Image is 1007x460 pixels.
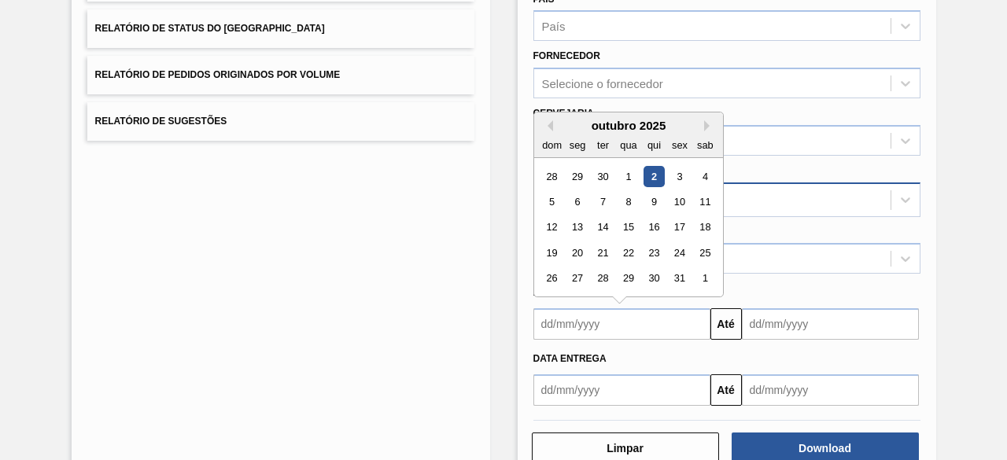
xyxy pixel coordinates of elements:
[643,166,664,187] div: Choose quinta-feira, 2 de outubro de 2025
[566,134,588,156] div: seg
[742,374,919,406] input: dd/mm/yyyy
[643,217,664,238] div: Choose quinta-feira, 16 de outubro de 2025
[542,20,566,33] div: País
[618,134,639,156] div: qua
[592,134,613,156] div: ter
[541,191,563,212] div: Choose domingo, 5 de outubro de 2025
[542,77,663,90] div: Selecione o fornecedor
[618,166,639,187] div: Choose quarta-feira, 1 de outubro de 2025
[694,268,715,289] div: Choose sábado, 1 de novembro de 2025
[592,242,613,263] div: Choose terça-feira, 21 de outubro de 2025
[592,166,613,187] div: Choose terça-feira, 30 de setembro de 2025
[541,242,563,263] div: Choose domingo, 19 de outubro de 2025
[618,268,639,289] div: Choose quarta-feira, 29 de outubro de 2025
[541,217,563,238] div: Choose domingo, 12 de outubro de 2025
[533,108,594,119] label: Cervejaria
[95,23,325,34] span: Relatório de Status do [GEOGRAPHIC_DATA]
[618,242,639,263] div: Choose quarta-feira, 22 de outubro de 2025
[643,268,664,289] div: Choose quinta-feira, 30 de outubro de 2025
[669,242,690,263] div: Choose sexta-feira, 24 de outubro de 2025
[643,191,664,212] div: Choose quinta-feira, 9 de outubro de 2025
[533,308,710,340] input: dd/mm/yyyy
[541,166,563,187] div: Choose domingo, 28 de setembro de 2025
[592,268,613,289] div: Choose terça-feira, 28 de outubro de 2025
[643,134,664,156] div: qui
[95,69,341,80] span: Relatório de Pedidos Originados por Volume
[87,56,474,94] button: Relatório de Pedidos Originados por Volume
[87,102,474,141] button: Relatório de Sugestões
[566,217,588,238] div: Choose segunda-feira, 13 de outubro de 2025
[694,242,715,263] div: Choose sábado, 25 de outubro de 2025
[533,374,710,406] input: dd/mm/yyyy
[533,353,607,364] span: Data entrega
[539,164,717,291] div: month 2025-10
[710,308,742,340] button: Até
[541,268,563,289] div: Choose domingo, 26 de outubro de 2025
[669,191,690,212] div: Choose sexta-feira, 10 de outubro de 2025
[566,242,588,263] div: Choose segunda-feira, 20 de outubro de 2025
[566,268,588,289] div: Choose segunda-feira, 27 de outubro de 2025
[533,50,600,61] label: Fornecedor
[710,374,742,406] button: Até
[541,134,563,156] div: dom
[542,120,553,131] button: Previous Month
[669,268,690,289] div: Choose sexta-feira, 31 de outubro de 2025
[669,166,690,187] div: Choose sexta-feira, 3 de outubro de 2025
[566,166,588,187] div: Choose segunda-feira, 29 de setembro de 2025
[87,9,474,48] button: Relatório de Status do [GEOGRAPHIC_DATA]
[592,191,613,212] div: Choose terça-feira, 7 de outubro de 2025
[618,191,639,212] div: Choose quarta-feira, 8 de outubro de 2025
[694,217,715,238] div: Choose sábado, 18 de outubro de 2025
[742,308,919,340] input: dd/mm/yyyy
[643,242,664,263] div: Choose quinta-feira, 23 de outubro de 2025
[694,134,715,156] div: sab
[95,116,227,127] span: Relatório de Sugestões
[704,120,715,131] button: Next Month
[618,217,639,238] div: Choose quarta-feira, 15 de outubro de 2025
[566,191,588,212] div: Choose segunda-feira, 6 de outubro de 2025
[534,119,723,132] div: outubro 2025
[669,134,690,156] div: sex
[592,217,613,238] div: Choose terça-feira, 14 de outubro de 2025
[694,166,715,187] div: Choose sábado, 4 de outubro de 2025
[669,217,690,238] div: Choose sexta-feira, 17 de outubro de 2025
[694,191,715,212] div: Choose sábado, 11 de outubro de 2025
